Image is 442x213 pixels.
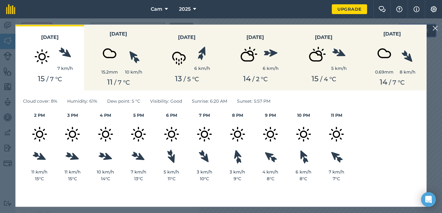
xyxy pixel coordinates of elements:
h3: [DATE] [19,33,80,41]
span: 7 [393,79,396,86]
span: 14 [243,74,251,83]
img: svg+xml;base64,PD94bWwgdmVyc2lvbj0iMS4wIiBlbmNvZGluZz0idXRmLTgiPz4KPCEtLSBHZW5lcmF0b3I6IEFkb2JlIE... [164,41,194,72]
h3: [DATE] [293,33,354,41]
div: 3 km/h [188,169,221,175]
div: / ° C [88,78,149,87]
div: / ° C [156,74,217,83]
span: 15 [312,74,319,83]
img: svg+xml;base64,PD94bWwgdmVyc2lvbj0iMS4wIiBlbmNvZGluZz0idXRmLTgiPz4KPCEtLSBHZW5lcmF0b3I6IEFkb2JlIE... [27,41,57,72]
div: / ° C [362,78,423,87]
h4: 6 PM [155,112,188,119]
div: 11 ° C [155,175,188,182]
button: [DATE]6 km/h13 / 5 °C [153,25,221,90]
img: svg+xml;base64,PD94bWwgdmVyc2lvbj0iMS4wIiBlbmNvZGluZz0idXRmLTgiPz4KPCEtLSBHZW5lcmF0b3I6IEFkb2JlIE... [369,38,400,69]
h4: 11 PM [320,112,353,119]
img: fieldmargin Logo [6,4,15,14]
div: 8 ° C [287,175,320,182]
div: 15 ° C [23,175,56,182]
div: 10 ° C [188,175,221,182]
div: 8 ° C [254,175,287,182]
div: 7 km/h [57,65,73,72]
span: Cloud cover : 8% [23,98,57,105]
img: svg+xml;base64,PD94bWwgdmVyc2lvbj0iMS4wIiBlbmNvZGluZz0idXRmLTgiPz4KPCEtLSBHZW5lcmF0b3I6IEFkb2JlIE... [321,119,352,150]
img: svg+xml;base64,PHN2ZyB4bWxucz0iaHR0cDovL3d3dy53My5vcmcvMjAwMC9zdmciIHdpZHRoPSIyMiIgaGVpZ2h0PSIzMC... [432,25,438,32]
span: Humidity : 61% [67,98,97,105]
div: 6 km/h [287,169,320,175]
div: 3 km/h [221,169,254,175]
div: 9 ° C [221,175,254,182]
span: 2 [256,75,259,83]
img: svg%3e [196,45,208,61]
div: 15 ° C [56,175,89,182]
button: [DATE]0.69mm8 km/h14 / 7 °C [358,25,426,90]
span: 15 [38,74,45,83]
h3: [DATE] [156,33,217,41]
img: svg%3e [232,149,243,164]
img: A cog icon [430,6,437,12]
div: / ° C [293,74,354,83]
div: 11 km/h [23,169,56,175]
img: svg+xml;base64,PHN2ZyB4bWxucz0iaHR0cDovL3d3dy53My5vcmcvMjAwMC9zdmciIHdpZHRoPSIxNyIgaGVpZ2h0PSIxNy... [413,6,420,13]
img: svg%3e [165,149,178,165]
span: 7 [118,79,122,86]
button: [DATE]5 km/h15 / 4 °C [289,25,358,90]
div: / ° C [19,74,80,83]
img: svg+xml;base64,PD94bWwgdmVyc2lvbj0iMS4wIiBlbmNvZGluZz0idXRmLTgiPz4KPCEtLSBHZW5lcmF0b3I6IEFkb2JlIE... [288,119,319,150]
img: svg%3e [57,46,73,60]
img: Two speech bubbles overlapping with the left bubble in the forefront [378,6,386,12]
span: 14 [380,78,387,86]
div: / ° C [225,74,286,83]
div: 6 km/h [194,65,210,72]
h4: 9 PM [254,112,287,119]
span: 7 [50,75,54,83]
span: Sunset : 5:57 PM [237,98,270,105]
h4: 2 PM [23,112,56,119]
img: svg+xml;base64,PD94bWwgdmVyc2lvbj0iMS4wIiBlbmNvZGluZz0idXRmLTgiPz4KPCEtLSBHZW5lcmF0b3I6IEFkb2JlIE... [24,119,55,150]
h3: [DATE] [362,30,423,38]
div: 14 ° C [89,175,122,182]
div: 11 km/h [56,169,89,175]
h4: 3 PM [56,112,89,119]
div: 13 ° C [122,175,155,182]
div: 15.2 mm [94,69,125,75]
img: svg%3e [297,148,310,165]
button: [DATE]7 km/h15 / 7 °C [16,25,84,90]
div: 5 km/h [155,169,188,175]
div: 6 km/h [263,65,279,72]
div: 8 km/h [400,69,416,75]
div: 10 km/h [125,69,142,75]
span: Visibility : Good [150,98,182,105]
div: 7 km/h [122,169,155,175]
h4: 8 PM [221,112,254,119]
img: svg+xml;base64,PD94bWwgdmVyc2lvbj0iMS4wIiBlbmNvZGluZz0idXRmLTgiPz4KPCEtLSBHZW5lcmF0b3I6IEFkb2JlIE... [94,38,125,69]
img: svg%3e [262,149,278,164]
img: svg%3e [64,150,80,163]
span: Sunrise : 6:20 AM [192,98,227,105]
img: svg+xml;base64,PD94bWwgdmVyc2lvbj0iMS4wIiBlbmNvZGluZz0idXRmLTgiPz4KPCEtLSBHZW5lcmF0b3I6IEFkb2JlIE... [156,119,187,150]
span: Cam [151,6,162,13]
h4: 5 PM [122,112,155,119]
img: svg%3e [98,150,114,163]
div: 5 km/h [331,65,347,72]
span: Dew point : 5 ° C [107,98,140,105]
span: 11 [107,78,113,86]
img: svg%3e [328,149,344,164]
img: svg%3e [197,149,212,165]
h4: 10 PM [287,112,320,119]
h3: [DATE] [225,33,286,41]
img: svg%3e [263,49,277,57]
img: svg+xml;base64,PD94bWwgdmVyc2lvbj0iMS4wIiBlbmNvZGluZz0idXRmLTgiPz4KPCEtLSBHZW5lcmF0b3I6IEFkb2JlIE... [232,41,263,72]
div: 7 ° C [320,175,353,182]
img: svg+xml;base64,PD94bWwgdmVyc2lvbj0iMS4wIiBlbmNvZGluZz0idXRmLTgiPz4KPCEtLSBHZW5lcmF0b3I6IEFkb2JlIE... [123,119,154,150]
img: svg+xml;base64,PD94bWwgdmVyc2lvbj0iMS4wIiBlbmNvZGluZz0idXRmLTgiPz4KPCEtLSBHZW5lcmF0b3I6IEFkb2JlIE... [90,119,121,150]
div: 7 km/h [320,169,353,175]
img: svg%3e [400,49,415,65]
div: 10 km/h [89,169,122,175]
img: svg%3e [126,48,141,64]
button: [DATE]6 km/h14 / 2 °C [221,25,289,90]
img: svg%3e [331,47,347,59]
h4: 4 PM [89,112,122,119]
h4: 7 PM [188,112,221,119]
button: [DATE]15.2mm10 km/h11 / 7 °C [84,25,153,90]
img: svg%3e [130,150,147,163]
